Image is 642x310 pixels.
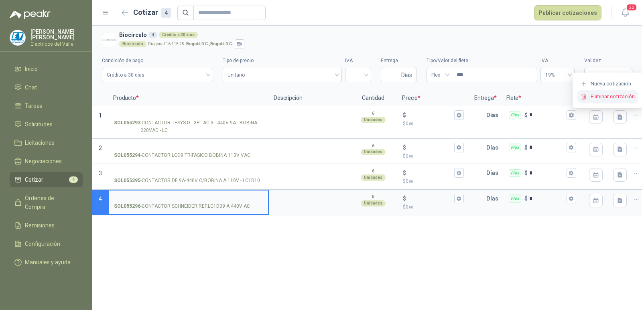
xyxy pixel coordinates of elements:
p: 5 [372,194,374,200]
button: $$0,00 [454,168,464,178]
span: Chat [25,83,37,92]
div: 4 [161,8,171,18]
div: Unidades [361,149,386,155]
a: Configuración [10,236,83,251]
span: 0 [406,178,413,184]
label: IVA [540,57,575,65]
p: Descripción [269,90,349,106]
span: ,00 [408,122,413,126]
span: 4 [69,176,78,183]
p: 6 [372,168,374,174]
div: Flex [509,111,521,119]
a: Solicitudes [10,117,83,132]
input: Flex $ [529,170,565,176]
input: SOL055295-CONTACTOR DE 9A-440V C/BOBINA A 110V - LC1D10 [114,170,263,176]
span: 19% [545,69,570,81]
span: Cotizar [25,175,43,184]
p: $ [403,194,406,203]
div: Flex [509,144,521,152]
button: Flex $ [567,110,576,120]
p: Días [486,190,502,207]
p: $ [403,120,464,128]
p: $ [403,168,406,177]
a: Licitaciones [10,135,83,150]
span: Manuales y ayuda [25,258,71,267]
label: Tipo/Valor del flete [427,57,537,65]
p: Entrega [469,90,502,106]
input: $$0,00 [408,144,453,150]
label: IVA [345,57,371,65]
p: $ [524,194,528,203]
span: 20 [626,4,637,11]
strong: SOL055296 [114,203,140,210]
span: Inicio [25,65,38,73]
strong: SOL055295 [114,177,140,184]
strong: Bogotá D.C. , Bogotá D.C. [186,42,233,46]
div: Unidades [361,117,386,123]
label: Entrega [381,57,417,65]
span: 0 [406,204,413,210]
div: Flex [509,195,521,203]
span: 0 [406,153,413,159]
span: 2 [99,145,102,151]
h3: Biocirculo [119,30,629,39]
button: Publicar cotizaciones [534,5,601,20]
button: Flex $ [567,168,576,178]
span: Días [401,68,412,82]
div: Unidades [361,200,386,207]
a: Inicio [10,61,83,77]
p: 6 [372,143,374,149]
button: Nueva cotización [577,77,638,90]
input: SOL055293-CONTACTOR TESYS D - 3P - AC-3 - 440V 9A - BOBINA 220VAC - LC [114,112,263,118]
img: Company Logo [10,30,25,45]
label: Condición de pago [102,57,213,65]
span: Órdenes de Compra [25,194,75,211]
a: Negociaciones [10,154,83,169]
div: Biocirculo [119,41,146,47]
a: Órdenes de Compra [10,190,83,215]
p: [PERSON_NAME] [PERSON_NAME] [30,29,83,40]
input: Flex $ [529,196,565,202]
p: Precio [397,90,469,106]
input: Flex $ [529,144,565,150]
p: $ [524,111,528,120]
p: $ [403,178,464,185]
span: ,00 [408,154,413,158]
div: Unidades [361,174,386,181]
button: 20 [618,6,632,20]
a: Cotizar4 [10,172,83,187]
p: Días [486,107,502,123]
span: Licitaciones [25,138,55,147]
p: $ [524,168,528,177]
p: - CONTACTOR DE 9A-440V C/BOBINA A 110V - LC1D10 [114,177,260,184]
h2: Cotizar [133,7,171,18]
span: Flex [431,69,447,81]
button: Flex $ [567,194,576,203]
strong: SOL055294 [114,152,140,159]
span: ,00 [408,205,413,209]
input: $$0,00 [408,170,453,176]
input: $$0,00 [408,112,453,118]
a: Chat [10,80,83,95]
span: 0 [406,121,413,126]
span: Tareas [25,101,43,110]
p: - CONTACTOR TESYS D - 3P - AC-3 - 440V 9A - BOBINA 220VAC - LC [114,119,263,134]
a: Tareas [10,98,83,113]
input: SOL055294-CONTACTOR LCD9 TRIFASICO BOBINA 110V VAC [114,145,263,151]
span: Configuración [25,239,60,248]
div: Crédito a 30 días [159,32,198,38]
p: Cantidad [349,90,397,106]
span: Negociaciones [25,157,62,166]
label: Validez [584,57,632,65]
button: $$0,00 [454,110,464,120]
p: Eléctricos del Valle [30,42,83,47]
input: $$0,00 [408,196,453,202]
input: Flex $ [529,112,565,118]
p: Diagonal 16 115 25 - [148,42,233,46]
p: Días [486,140,502,156]
p: $ [403,111,406,120]
p: $ [403,143,406,152]
span: Solicitudes [25,120,53,129]
span: 3 [99,170,102,176]
span: Remisiones [25,221,55,230]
